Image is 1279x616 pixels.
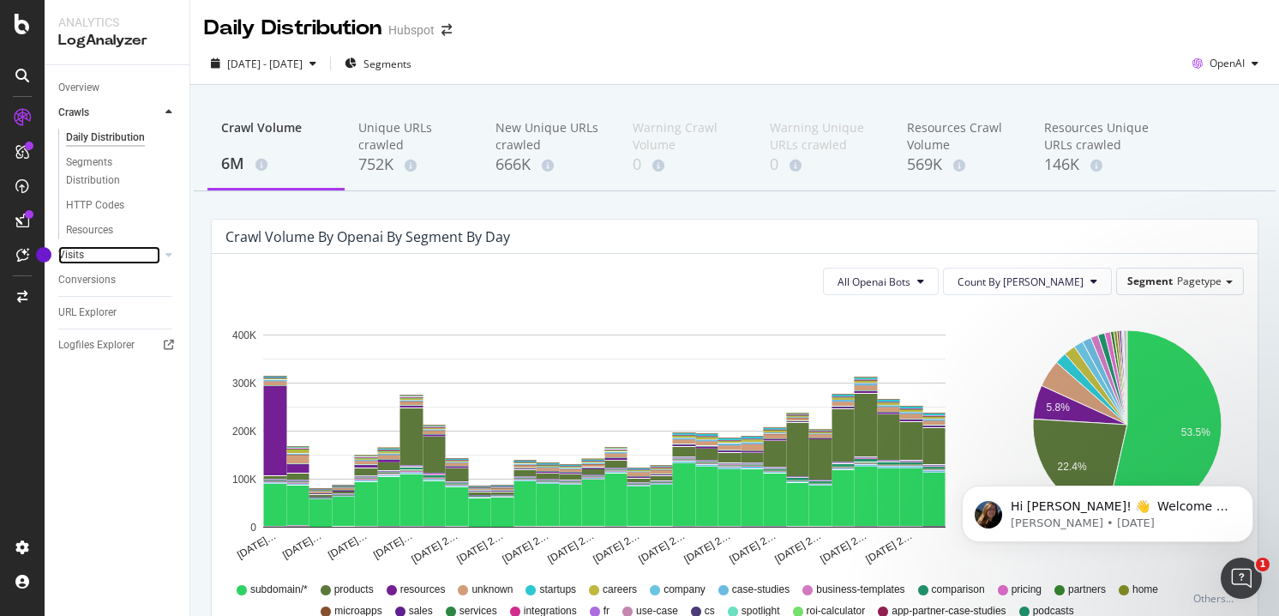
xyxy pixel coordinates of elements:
span: pricing [1012,583,1042,597]
text: 0 [250,522,256,534]
div: Logfiles Explorer [58,336,135,354]
a: Daily Distribution [66,129,177,147]
text: 300K [232,377,256,390]
div: Warning Crawl Volume [633,119,742,154]
span: Segment [1127,274,1173,288]
a: Conversions [58,271,177,289]
span: 1 [1256,558,1270,571]
div: 0 [770,154,880,176]
span: Count By Day [958,275,1084,289]
div: Resources [66,221,113,239]
button: OpenAI [1186,50,1265,77]
a: Crawls [58,104,160,122]
a: Logfiles Explorer [58,336,177,354]
div: Conversions [58,271,116,289]
span: business-templates [816,583,904,597]
span: comparison [932,583,985,597]
a: Segments Distribution [66,154,177,190]
div: Overview [58,79,99,97]
span: products [334,583,374,597]
a: Resources [66,221,177,239]
div: Crawls [58,104,89,122]
div: 146K [1044,154,1154,176]
div: Daily Distribution [66,129,145,147]
a: Overview [58,79,177,97]
div: Tooltip anchor [36,247,51,263]
text: 200K [232,426,256,438]
span: home [1132,583,1158,597]
text: 53.5% [1180,426,1210,438]
span: All Openai Bots [838,275,910,289]
button: Segments [338,50,418,77]
svg: A chart. [1009,309,1245,566]
div: Resources Crawl Volume [907,119,1017,154]
span: partners [1068,583,1106,597]
div: New Unique URLs crawled [495,119,605,154]
div: 569K [907,154,1017,176]
div: Unique URLs crawled [358,119,468,154]
a: URL Explorer [58,304,177,322]
span: OpenAI [1210,56,1245,70]
svg: A chart. [225,309,983,566]
span: unknown [471,583,513,597]
div: Daily Distribution [204,14,381,43]
div: Crawl Volume by openai by Segment by Day [225,228,510,245]
span: Pagetype [1177,274,1222,288]
div: URL Explorer [58,304,117,322]
div: Analytics [58,14,176,31]
text: 100K [232,474,256,486]
span: Segments [363,57,411,71]
iframe: Intercom notifications message [936,450,1279,570]
div: 6M [221,153,331,175]
span: case-studies [732,583,790,597]
span: startups [539,583,576,597]
button: All Openai Bots [823,268,939,295]
div: 0 [633,154,742,176]
div: LogAnalyzer [58,31,176,51]
span: resources [400,583,446,597]
div: Visits [58,246,84,264]
span: company [664,583,706,597]
div: HTTP Codes [66,196,124,214]
div: Warning Unique URLs crawled [770,119,880,154]
iframe: Intercom live chat [1221,558,1262,599]
a: HTTP Codes [66,196,177,214]
div: Crawl Volume [221,119,331,152]
div: 666K [495,154,605,176]
span: [DATE] - [DATE] [227,57,303,71]
div: Resources Unique URLs crawled [1044,119,1154,154]
a: Visits [58,246,160,264]
button: Count By [PERSON_NAME] [943,268,1112,295]
span: subdomain/* [250,583,308,597]
span: careers [603,583,637,597]
text: 5.8% [1046,402,1070,414]
text: 400K [232,329,256,341]
div: Segments Distribution [66,154,161,190]
div: 752K [358,154,468,176]
div: Hubspot [388,21,435,39]
div: Others... [1193,591,1241,606]
button: [DATE] - [DATE] [204,50,323,77]
div: arrow-right-arrow-left [441,24,452,36]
